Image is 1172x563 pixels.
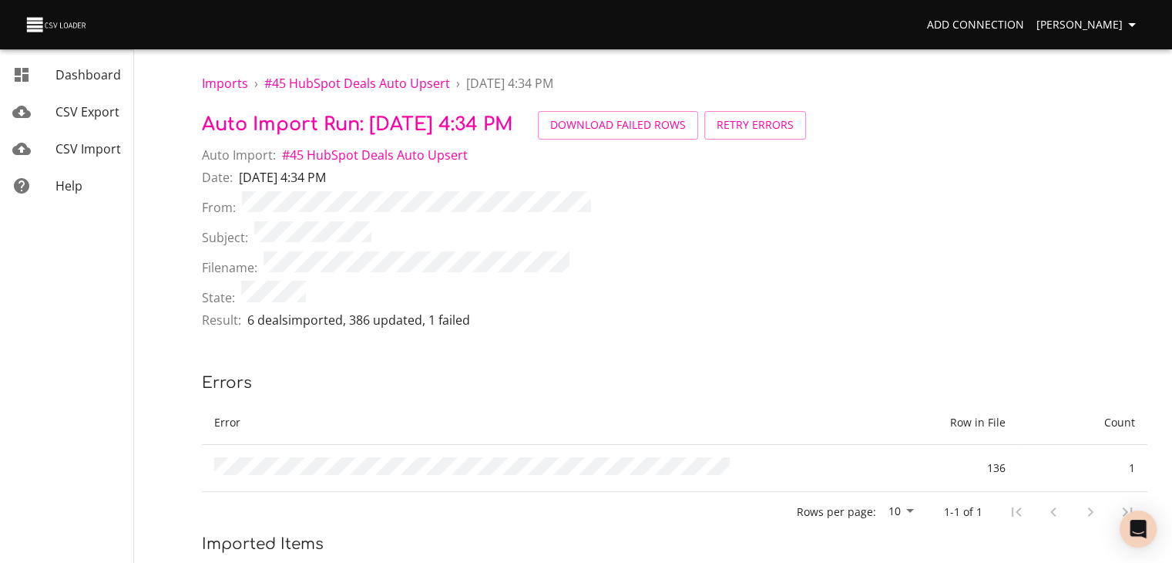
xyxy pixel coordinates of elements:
span: Help [55,177,82,194]
span: Result: [202,311,241,329]
span: Subject: [202,228,248,247]
span: Dashboard [55,66,121,83]
th: Count [1018,401,1147,445]
th: Error [202,401,888,445]
span: From: [202,198,236,217]
td: 136 [888,444,1018,491]
p: Rows per page: [797,504,876,520]
a: #45 HubSpot Deals Auto Upsert [264,75,450,92]
span: Auto Import: [202,146,276,164]
span: State: [202,288,235,307]
div: 10 [882,501,919,524]
span: Imported Items [202,535,324,553]
span: # 45 HubSpot Deals Auto Upsert [282,147,468,164]
span: # 45 HubSpot Deals Auto Upsert [264,75,450,92]
span: [DATE] 4:34 PM [466,75,553,92]
span: Errors [202,374,252,392]
button: Download Failed Rows [538,111,698,140]
span: CSV Import [55,140,121,157]
li: › [456,74,460,93]
td: 1 [1018,444,1147,491]
p: 1-1 of 1 [944,504,982,520]
span: CSV Export [55,103,119,120]
span: Retry Errors [717,116,794,135]
span: Auto Import Run: [DATE] 4:34 PM [202,114,513,135]
button: Retry Errors [704,111,806,140]
a: #45 HubSpot Deals Auto Upsert [282,147,468,164]
span: Add Connection [927,15,1024,35]
p: 6 deals imported , 386 updated , 1 failed [247,311,470,329]
a: Imports [202,75,248,92]
img: CSV Loader [25,14,89,35]
span: Download Failed Rows [550,116,686,135]
a: Add Connection [921,11,1030,39]
button: [PERSON_NAME] [1030,11,1147,39]
th: Row in File [888,401,1018,445]
span: Date: [202,168,233,187]
li: › [254,74,258,93]
p: [DATE] 4:34 PM [239,168,326,187]
span: [PERSON_NAME] [1036,15,1141,35]
div: Open Intercom Messenger [1120,511,1157,548]
span: Filename: [202,258,257,277]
